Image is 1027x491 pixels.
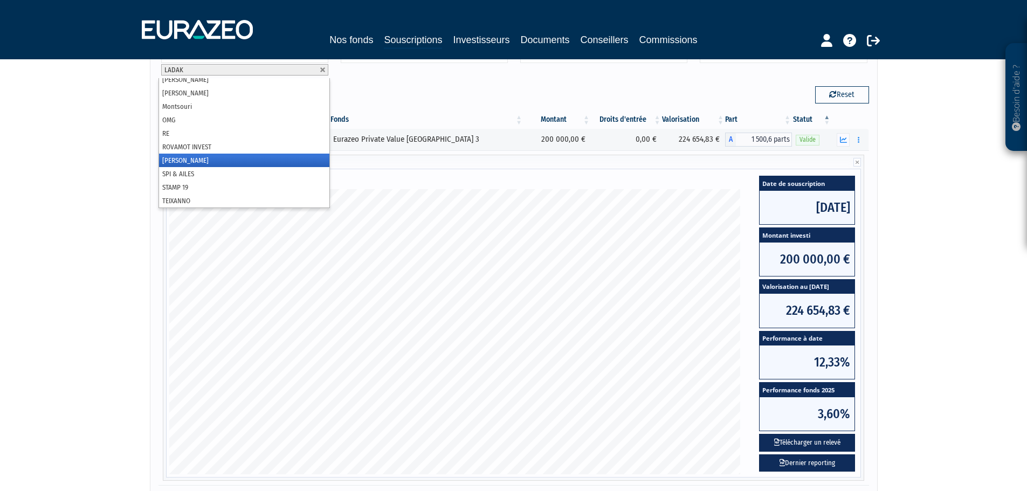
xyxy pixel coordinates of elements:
a: Commissions [639,32,698,47]
li: STAMP 19 [159,181,329,194]
h4: Performance EPVE 3-50686 [169,172,858,184]
span: 12,33% [760,345,854,379]
th: Fonds: activer pour trier la colonne par ordre croissant [329,110,523,129]
li: [PERSON_NAME] [159,73,329,86]
li: RE [159,127,329,140]
li: Montsouri [159,100,329,113]
li: ROVAMOT INVEST [159,140,329,154]
span: 3,60% [760,397,854,431]
span: A [725,133,736,147]
li: TEIXANNO [159,194,329,208]
a: Documents [521,32,570,47]
td: 200 000,00 € [523,129,591,150]
span: LADAK [164,66,183,74]
span: Performance à date [760,331,854,346]
span: 224 654,83 € [760,294,854,327]
li: [PERSON_NAME] [159,154,329,167]
span: Valide [796,135,819,145]
button: Télécharger un relevé [759,434,855,452]
a: Souscriptions [384,32,442,49]
span: Valorisation au [DATE] [760,280,854,294]
th: Montant: activer pour trier la colonne par ordre croissant [523,110,591,129]
th: Droits d'entrée: activer pour trier la colonne par ordre croissant [591,110,661,129]
div: A - Eurazeo Private Value Europe 3 [725,133,792,147]
a: Dernier reporting [759,454,855,472]
td: 0,00 € [591,129,661,150]
div: Eurazeo Private Value [GEOGRAPHIC_DATA] 3 [333,134,520,145]
th: Part: activer pour trier la colonne par ordre croissant [725,110,792,129]
img: 1732889491-logotype_eurazeo_blanc_rvb.png [142,20,253,39]
span: [DATE] [760,191,854,224]
a: Investisseurs [453,32,509,47]
span: Performance fonds 2025 [760,383,854,397]
th: Valorisation: activer pour trier la colonne par ordre croissant [662,110,726,129]
button: Reset [815,86,869,103]
li: OMG [159,113,329,127]
span: Montant investi [760,228,854,243]
a: Nos fonds [329,32,373,47]
li: [PERSON_NAME] [159,86,329,100]
span: 1 500,6 parts [736,133,792,147]
li: SPI & AILES [159,167,329,181]
span: Date de souscription [760,176,854,191]
td: 224 654,83 € [662,129,726,150]
a: Conseillers [581,32,629,47]
span: 200 000,00 € [760,243,854,276]
p: Besoin d'aide ? [1010,49,1023,146]
th: Statut : activer pour trier la colonne par ordre d&eacute;croissant [792,110,831,129]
